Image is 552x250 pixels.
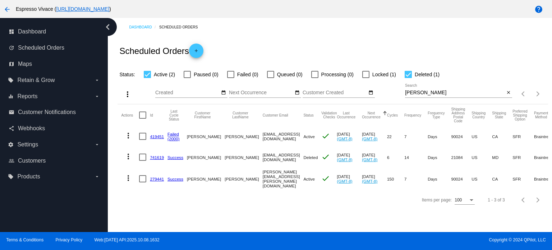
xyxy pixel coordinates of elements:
button: Change sorting for Id [150,113,153,117]
i: settings [8,142,14,147]
a: (GMT-8) [337,179,353,183]
i: people_outline [9,158,14,164]
button: Change sorting for ShippingPostcode [451,107,465,123]
i: dashboard [9,29,14,35]
button: Change sorting for LastProcessingCycleId [167,109,180,121]
mat-icon: check [321,174,330,183]
mat-cell: [EMAIL_ADDRESS][DOMAIN_NAME] [263,126,304,147]
mat-cell: US [471,147,492,168]
span: Espresso Vivace ( ) [16,6,111,12]
a: Dashboard [129,22,159,33]
h2: Scheduled Orders [119,44,203,58]
a: map Maps [9,58,100,70]
mat-icon: date_range [368,90,373,96]
button: Change sorting for ShippingCountry [471,111,486,119]
mat-cell: [DATE] [337,126,362,147]
i: update [9,45,14,51]
mat-cell: 14 [404,147,428,168]
mat-cell: CA [492,126,512,147]
mat-cell: 7 [404,126,428,147]
mat-cell: [PERSON_NAME] [225,126,262,147]
span: Maps [18,61,32,67]
a: (GMT-8) [337,157,353,162]
span: Dashboard [18,28,46,35]
mat-cell: [DATE] [362,147,387,168]
mat-cell: Days [428,147,451,168]
span: Copyright © 2024 QPilot, LLC [282,237,546,242]
mat-select: Items per page: [455,198,475,203]
span: Reports [17,93,37,100]
mat-cell: [PERSON_NAME][EMAIL_ADDRESS][PERSON_NAME][DOMAIN_NAME] [263,168,304,190]
mat-cell: 7 [404,168,428,190]
mat-cell: 90024 [451,126,471,147]
span: Deleted (1) [415,70,440,79]
span: Failed (0) [237,70,258,79]
a: 741619 [150,155,164,160]
input: Search [405,90,505,96]
a: Failed [167,132,179,136]
a: (GMT-8) [337,136,353,141]
mat-cell: [PERSON_NAME] [187,147,225,168]
button: Change sorting for Cycles [387,113,398,117]
a: update Scheduled Orders [9,42,100,54]
mat-cell: US [471,126,492,147]
a: Success [167,155,183,160]
mat-cell: CA [492,168,512,190]
span: Settings [17,141,38,148]
i: equalizer [8,94,14,99]
span: Processing (0) [321,70,354,79]
button: Change sorting for FrequencyType [428,111,445,119]
span: Customer Notifications [18,109,76,115]
mat-icon: add [192,48,201,57]
button: Next page [531,87,545,101]
button: Next page [531,193,545,207]
button: Change sorting for CustomerLastName [225,111,256,119]
a: Success [167,177,183,181]
mat-cell: [PERSON_NAME] [225,147,262,168]
i: arrow_drop_down [94,94,100,99]
mat-cell: 6 [387,147,404,168]
button: Change sorting for Status [303,113,313,117]
span: Status: [119,72,135,77]
mat-cell: [DATE] [337,168,362,190]
i: chevron_left [102,21,114,33]
mat-cell: [PERSON_NAME] [225,168,262,190]
a: (GMT-8) [362,157,377,162]
mat-icon: date_range [221,90,226,96]
mat-cell: MD [492,147,512,168]
a: Privacy Policy [56,237,83,242]
button: Clear [505,89,512,97]
mat-cell: [DATE] [362,168,387,190]
a: 419451 [150,134,164,139]
mat-icon: close [506,90,511,96]
button: Previous page [516,193,531,207]
mat-cell: [DATE] [337,147,362,168]
a: people_outline Customers [9,155,100,167]
a: (GMT-8) [362,179,377,183]
mat-icon: more_vert [123,90,132,99]
a: email Customer Notifications [9,106,100,118]
mat-cell: 22 [387,126,404,147]
mat-cell: [EMAIL_ADDRESS][DOMAIN_NAME] [263,147,304,168]
i: arrow_drop_down [94,174,100,179]
mat-icon: more_vert [124,131,133,140]
mat-icon: more_vert [124,174,133,182]
button: Change sorting for PaymentMethod.Type [534,111,548,119]
mat-cell: SFR [512,126,534,147]
span: Retain & Grow [17,77,55,83]
mat-header-cell: Validation Checks [321,104,337,126]
mat-cell: 150 [387,168,404,190]
input: Customer Created [303,90,367,96]
button: Change sorting for Frequency [404,113,421,117]
div: 1 - 3 of 3 [488,197,505,203]
mat-icon: more_vert [124,152,133,161]
mat-cell: 90024 [451,168,471,190]
mat-cell: Days [428,126,451,147]
button: Change sorting for ShippingState [492,111,506,119]
mat-icon: help [534,5,543,14]
input: Created [155,90,220,96]
mat-cell: SFR [512,147,534,168]
a: Scheduled Orders [159,22,204,33]
button: Change sorting for CustomerFirstName [187,111,218,119]
span: Scheduled Orders [18,45,64,51]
